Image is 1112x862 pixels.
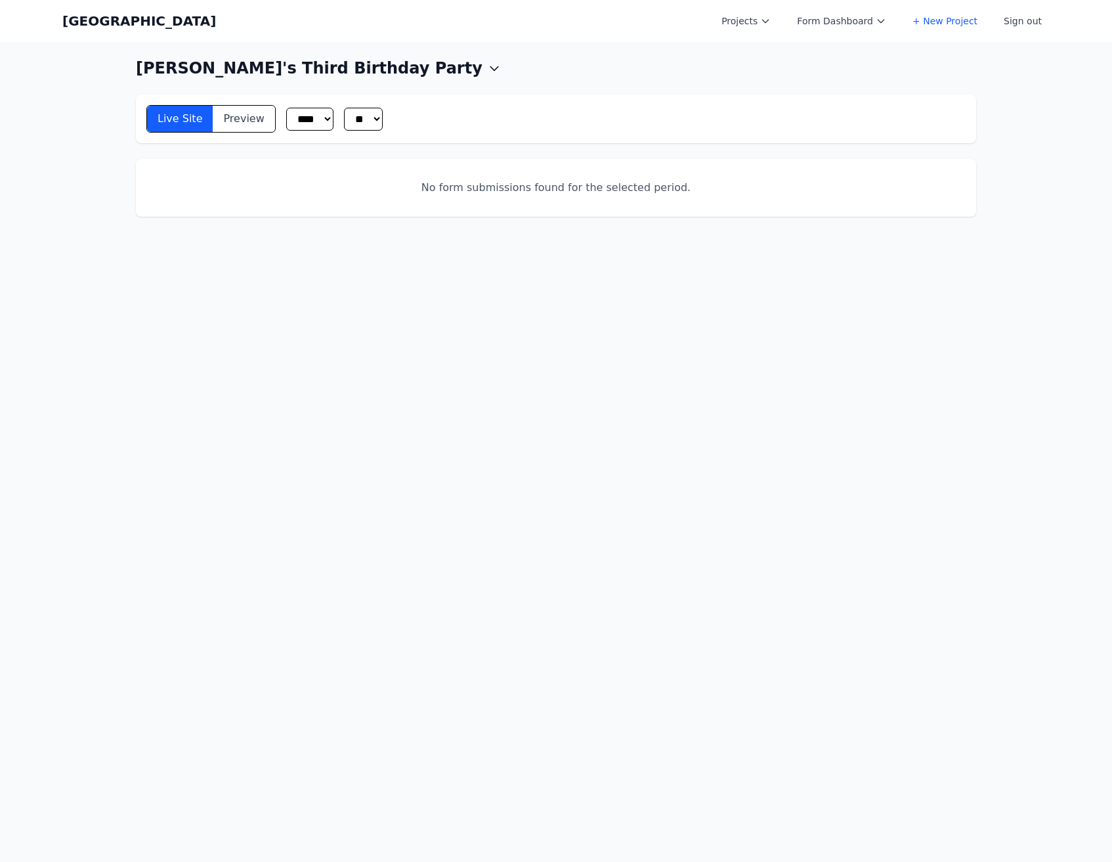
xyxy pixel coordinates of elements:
[62,12,216,30] a: [GEOGRAPHIC_DATA]
[789,9,894,33] button: Form Dashboard
[136,159,976,217] div: No form submissions found for the selected period.
[905,9,985,33] a: + New Project
[147,106,213,132] button: Live Site
[714,9,779,33] button: Projects
[996,9,1050,33] button: Sign out
[136,58,501,79] button: [PERSON_NAME]'s Third Birthday Party
[213,106,274,132] button: Preview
